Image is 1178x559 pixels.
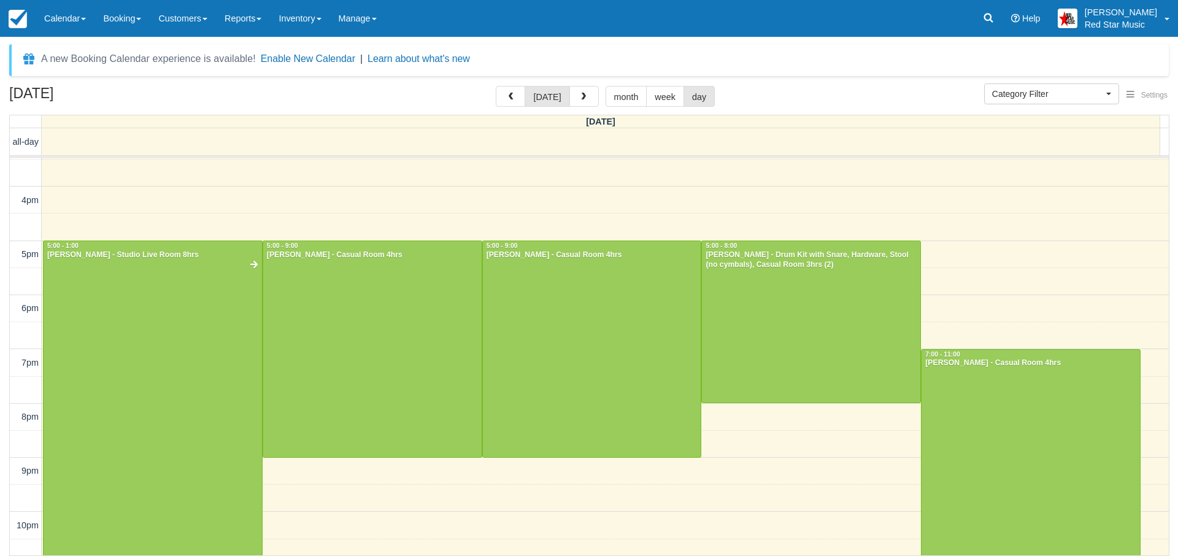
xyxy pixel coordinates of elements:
[41,52,256,66] div: A new Booking Calendar experience is available!
[482,241,702,458] a: 5:00 - 9:00[PERSON_NAME] - Casual Room 4hrs
[21,303,39,313] span: 6pm
[705,250,917,270] div: [PERSON_NAME] - Drum Kit with Snare, Hardware, Stool (no cymbals), Casual Room 3hrs (2)
[17,520,39,530] span: 10pm
[525,86,569,107] button: [DATE]
[1058,9,1077,28] img: A2
[586,117,615,126] span: [DATE]
[925,351,960,358] span: 7:00 - 11:00
[13,137,39,147] span: all-day
[21,249,39,259] span: 5pm
[486,250,698,260] div: [PERSON_NAME] - Casual Room 4hrs
[21,466,39,476] span: 9pm
[47,250,259,260] div: [PERSON_NAME] - Studio Live Room 8hrs
[21,412,39,422] span: 8pm
[368,53,470,64] a: Learn about what's new
[267,242,298,249] span: 5:00 - 9:00
[646,86,684,107] button: week
[706,242,737,249] span: 5:00 - 8:00
[683,86,715,107] button: day
[261,53,355,65] button: Enable New Calendar
[1011,14,1020,23] i: Help
[9,10,27,28] img: checkfront-main-nav-mini-logo.png
[1119,87,1175,104] button: Settings
[606,86,647,107] button: month
[47,242,79,249] span: 5:00 - 1:00
[266,250,479,260] div: [PERSON_NAME] - Casual Room 4hrs
[21,358,39,368] span: 7pm
[9,86,164,109] h2: [DATE]
[701,241,921,403] a: 5:00 - 8:00[PERSON_NAME] - Drum Kit with Snare, Hardware, Stool (no cymbals), Casual Room 3hrs (2)
[984,83,1119,104] button: Category Filter
[992,88,1103,100] span: Category Filter
[487,242,518,249] span: 5:00 - 9:00
[1141,91,1168,99] span: Settings
[1022,13,1041,23] span: Help
[925,358,1137,368] div: [PERSON_NAME] - Casual Room 4hrs
[360,53,363,64] span: |
[21,195,39,205] span: 4pm
[1085,18,1157,31] p: Red Star Music
[1085,6,1157,18] p: [PERSON_NAME]
[263,241,482,458] a: 5:00 - 9:00[PERSON_NAME] - Casual Room 4hrs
